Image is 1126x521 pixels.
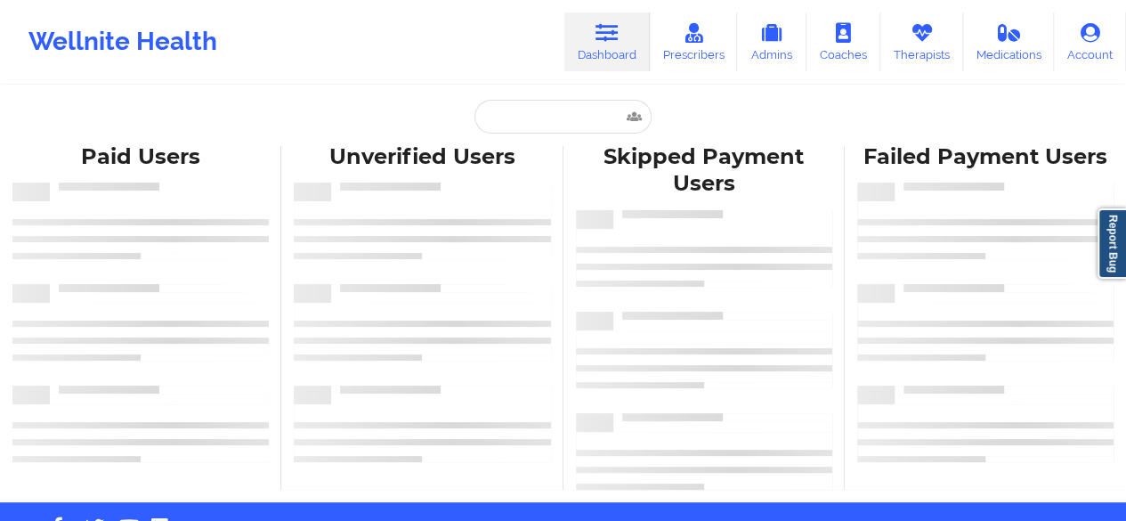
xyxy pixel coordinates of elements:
[1054,12,1126,71] a: Account
[963,12,1055,71] a: Medications
[12,143,269,171] div: Paid Users
[1098,208,1126,279] a: Report Bug
[650,12,738,71] a: Prescribers
[294,143,550,171] div: Unverified Users
[806,12,880,71] a: Coaches
[857,143,1114,171] div: Failed Payment Users
[737,12,806,71] a: Admins
[564,12,650,71] a: Dashboard
[576,143,832,199] div: Skipped Payment Users
[880,12,963,71] a: Therapists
